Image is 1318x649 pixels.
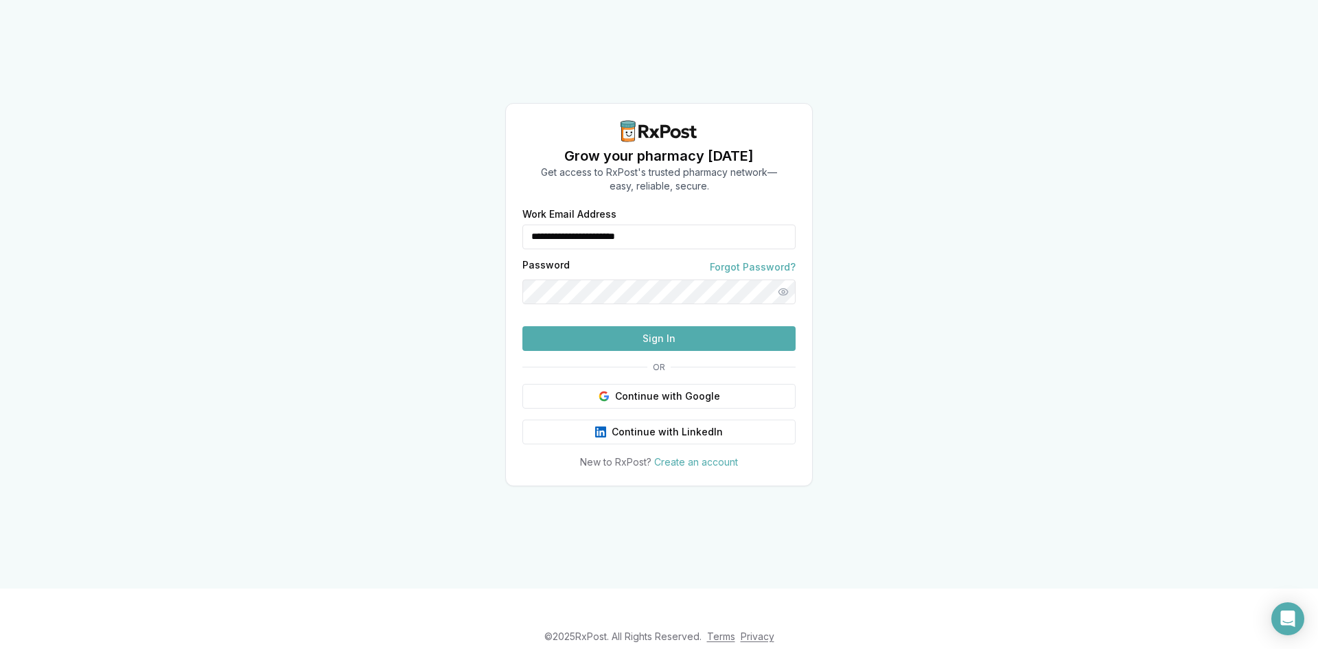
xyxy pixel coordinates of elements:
[580,456,651,468] span: New to RxPost?
[710,260,796,274] a: Forgot Password?
[654,456,738,468] a: Create an account
[522,326,796,351] button: Sign In
[522,420,796,444] button: Continue with LinkedIn
[615,120,703,142] img: RxPost Logo
[522,260,570,274] label: Password
[595,426,606,437] img: LinkedIn
[771,280,796,304] button: Show password
[522,209,796,219] label: Work Email Address
[522,384,796,409] button: Continue with Google
[647,362,671,373] span: OR
[541,166,777,193] p: Get access to RxPost's trusted pharmacy network— easy, reliable, secure.
[541,146,777,166] h1: Grow your pharmacy [DATE]
[1271,602,1304,635] div: Open Intercom Messenger
[599,391,610,402] img: Google
[707,630,735,642] a: Terms
[741,630,774,642] a: Privacy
